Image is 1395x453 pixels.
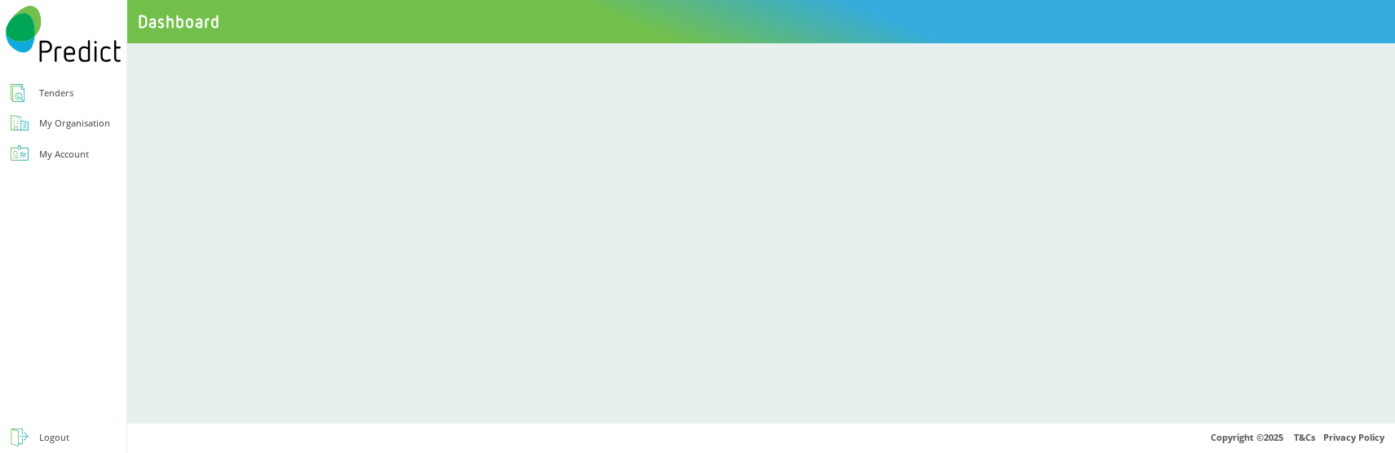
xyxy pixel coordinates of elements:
[39,115,110,132] div: My Organisation
[1294,431,1315,443] a: T&Cs
[39,146,89,163] div: My Account
[1323,431,1384,443] a: Privacy Policy
[39,85,73,102] div: Tenders
[6,6,122,62] img: Predict Mobile
[39,429,69,446] div: Logout
[127,423,1395,453] div: Copyright © 2025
